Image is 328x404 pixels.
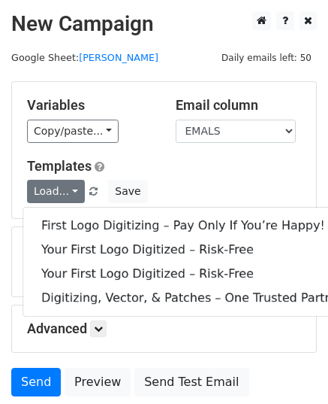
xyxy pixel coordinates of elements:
a: Copy/paste... [27,120,119,143]
h5: Variables [27,97,153,114]
a: Load... [27,180,85,203]
a: [PERSON_NAME] [79,52,158,63]
a: Templates [27,158,92,174]
h5: Advanced [27,320,301,337]
small: Google Sheet: [11,52,158,63]
a: Daily emails left: 50 [216,52,317,63]
span: Daily emails left: 50 [216,50,317,66]
h5: Email column [176,97,302,114]
a: Send Test Email [134,368,248,396]
a: Send [11,368,61,396]
button: Save [108,180,147,203]
h2: New Campaign [11,11,317,37]
a: Preview [65,368,131,396]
